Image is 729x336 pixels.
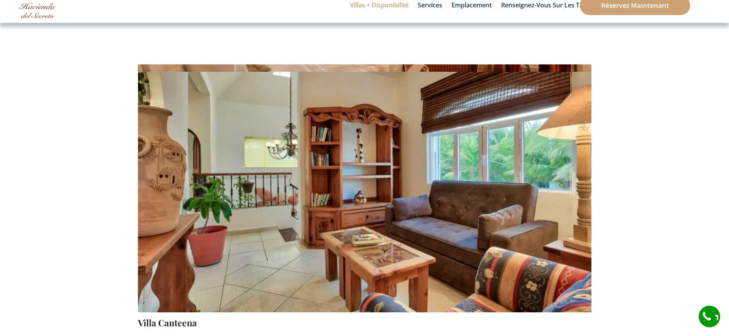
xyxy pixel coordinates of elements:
font: Emplacement [452,1,492,9]
a: Villa Canteena [138,317,197,329]
font: Villas + Disponibilité [350,1,408,9]
img: IMG_0577-1024x689-1-1000x667.jpg.webp [138,12,591,314]
a: appel [699,306,720,327]
font: Réservez maintenant [601,1,669,10]
font: Renseignez-vous sur les tarifs [501,1,593,9]
font: Services [418,1,442,9]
